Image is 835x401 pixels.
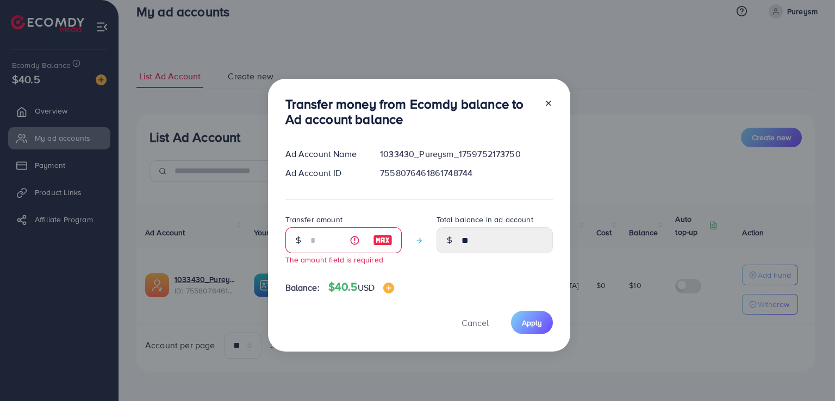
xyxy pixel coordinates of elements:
[522,317,542,328] span: Apply
[285,254,383,265] small: The amount field is required
[328,280,394,294] h4: $40.5
[285,281,320,294] span: Balance:
[511,311,553,334] button: Apply
[371,148,561,160] div: 1033430_Pureysm_1759752173750
[789,352,827,393] iframe: Chat
[437,214,533,225] label: Total balance in ad account
[383,283,394,293] img: image
[277,148,372,160] div: Ad Account Name
[285,214,342,225] label: Transfer amount
[358,281,375,293] span: USD
[371,167,561,179] div: 7558076461861748744
[448,311,502,334] button: Cancel
[277,167,372,179] div: Ad Account ID
[285,96,535,128] h3: Transfer money from Ecomdy balance to Ad account balance
[462,317,489,329] span: Cancel
[373,234,392,247] img: image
